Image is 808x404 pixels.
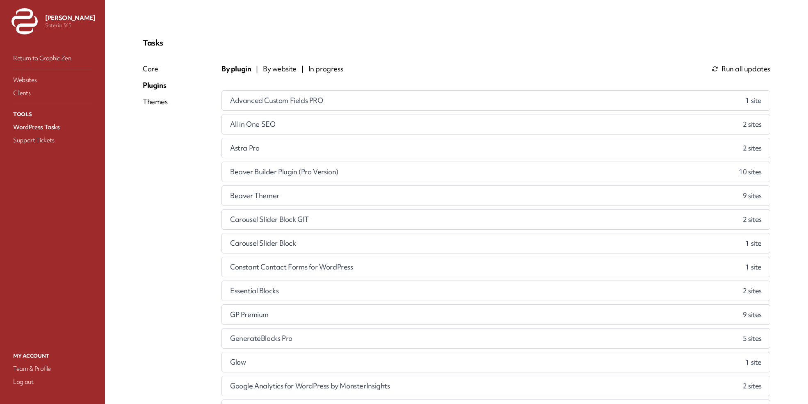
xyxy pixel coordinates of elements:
span: GenerateBlocks Pro [230,333,292,343]
span: 1 site [737,237,770,250]
span: | [256,64,258,74]
span: Astra Pro [230,143,259,153]
a: Team & Profile [11,363,94,374]
a: Return to Graphic Zen [11,52,94,64]
span: 1 site [737,356,770,369]
span: In progress [308,64,343,74]
span: s [759,215,762,224]
a: Support Tickets [11,135,94,146]
span: 2 site [735,118,770,131]
p: Tools [11,109,94,120]
p: [PERSON_NAME] [45,14,95,22]
span: Run all updates [721,64,770,74]
span: s [759,167,762,176]
span: 2 site [735,213,770,226]
span: Glow [230,357,246,367]
span: s [759,333,762,343]
span: 2 site [735,142,770,155]
span: Carousel Slider Block GIT [230,215,309,224]
span: s [759,286,762,295]
a: Log out [11,376,94,388]
a: WordPress Tasks [11,121,94,133]
span: Beaver Builder Plugin (Pro Version) [230,167,338,177]
span: By plugin [221,64,251,74]
button: Run all updates [712,64,770,74]
span: By website [263,64,297,74]
span: Advanced Custom Fields PRO [230,96,323,105]
span: 10 site [730,165,770,178]
div: Plugins [143,80,168,90]
div: Themes [143,97,168,107]
span: Google Analytics for WordPress by MonsterInsights [230,381,390,391]
span: 2 site [735,379,770,393]
span: Essential Blocks [230,286,279,296]
span: Beaver Themer [230,191,279,201]
span: s [759,143,762,153]
span: Carousel Slider Block [230,238,296,248]
a: Websites [11,74,94,86]
span: 1 site [737,94,770,107]
div: Core [143,64,168,74]
span: s [759,119,762,129]
span: s [759,381,762,390]
span: | [301,64,304,74]
span: Constant Contact Forms for WordPress [230,262,353,272]
a: Clients [11,87,94,99]
p: Tasks [143,38,770,48]
span: 1 site [737,260,770,274]
p: My Account [11,351,94,361]
span: GP Premium [230,310,269,320]
span: 5 site [735,332,770,345]
span: 2 site [735,284,770,297]
span: s [759,191,762,200]
span: 9 site [735,308,770,321]
span: 9 site [735,189,770,202]
span: s [759,310,762,319]
p: Soteria 365 [45,22,95,29]
span: All in One SEO [230,119,275,129]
